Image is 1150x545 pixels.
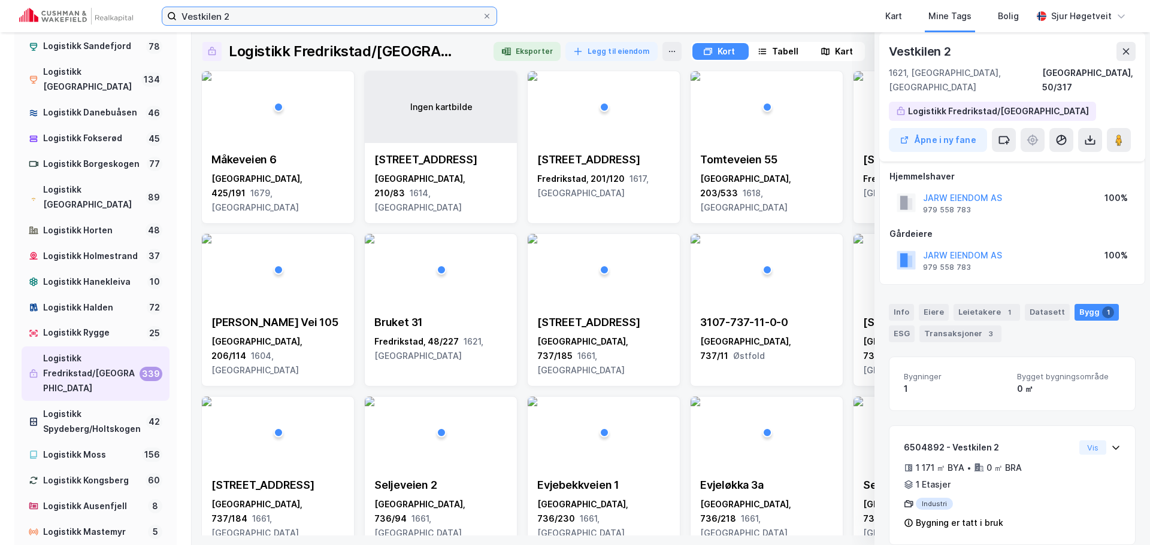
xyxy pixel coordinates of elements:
div: Kontrollprogram for chat [1090,488,1150,545]
img: 256x120 [691,397,700,406]
div: Logistikk Kongsberg [43,473,141,488]
span: 1617, [GEOGRAPHIC_DATA] [537,173,649,198]
div: [STREET_ADDRESS] [374,153,507,167]
span: Bygninger [904,372,1007,382]
button: Vis [1079,440,1106,455]
div: 1 171 ㎡ BYA [916,461,964,475]
div: 25 [147,326,162,340]
a: Logistikk [GEOGRAPHIC_DATA]89 [22,178,170,217]
div: 45 [146,132,162,146]
a: Logistikk Sandefjord78 [22,34,170,59]
div: Kart [835,44,853,59]
div: Fredrikstad, 48/227 [374,334,507,363]
div: 1 Etasjer [916,477,951,492]
div: Logistikk Fokserød [43,131,141,146]
div: [GEOGRAPHIC_DATA], 737/185 [537,334,670,377]
div: Leietakere [954,304,1020,321]
img: 256x120 [528,71,537,81]
div: 0 ㎡ [1017,382,1121,396]
div: Logistikk Danebuåsen [43,105,141,120]
div: [GEOGRAPHIC_DATA], 425/191 [211,172,344,215]
span: 1661, [GEOGRAPHIC_DATA] [537,513,625,538]
div: Logistikk Mastemyr [43,525,143,540]
a: Logistikk Hanekleiva10 [22,270,170,294]
span: 1614, [GEOGRAPHIC_DATA] [374,188,462,212]
div: [GEOGRAPHIC_DATA], 736/19 [863,497,996,540]
div: 78 [146,39,162,54]
div: 979 558 783 [923,205,971,215]
div: Sjur Høgetveit [1051,9,1112,23]
div: [PERSON_NAME] Vei 105 [211,315,344,330]
div: 134 [141,72,162,87]
img: 256x120 [365,397,374,406]
span: 1661, [GEOGRAPHIC_DATA] [863,351,951,375]
div: 1 [1003,306,1015,318]
span: 1618, [GEOGRAPHIC_DATA] [700,188,788,212]
div: 77 [147,157,162,171]
a: Logistikk Danebuåsen46 [22,101,170,125]
div: 5 [148,525,162,539]
span: 1661, [GEOGRAPHIC_DATA] [700,513,788,538]
div: [STREET_ADDRESS] [537,315,670,330]
div: 1 [1102,306,1114,318]
button: Legg til eiendom [565,42,658,61]
div: [GEOGRAPHIC_DATA], 736/94 [374,497,507,540]
div: 156 [142,447,162,462]
button: Åpne i ny fane [889,128,987,152]
div: Logistikk Ausenfjell [43,499,143,514]
span: 1661, [GEOGRAPHIC_DATA] [537,351,625,375]
div: [GEOGRAPHIC_DATA], 737/184 [211,497,344,540]
a: Logistikk Holmestrand37 [22,244,170,269]
div: Logistikk Hanekleiva [43,275,143,290]
a: Logistikk Ausenfjell8 [22,494,170,519]
div: [STREET_ADDRESS] [863,315,996,330]
div: Fredrikstad, 201/120 [537,172,670,200]
a: Logistikk Borgeskogen77 [22,152,170,176]
div: Logistikk Fredrikstad/[GEOGRAPHIC_DATA] [43,351,135,396]
img: 256x120 [854,234,863,243]
img: 256x120 [202,234,211,243]
div: 89 [146,190,162,205]
a: Logistikk Halden72 [22,296,170,320]
a: Logistikk Fokserød45 [22,126,170,151]
div: [STREET_ADDRESS] [537,153,670,167]
span: Østfold [733,351,765,361]
div: 46 [146,106,162,120]
a: Logistikk [GEOGRAPHIC_DATA]134 [22,60,170,99]
img: 256x120 [528,234,537,243]
div: Bygning er tatt i bruk [916,516,1003,530]
div: Datasett [1025,304,1070,321]
div: Transaksjoner [919,325,1001,342]
div: Info [889,304,914,321]
div: 100% [1104,191,1128,205]
div: Kort [718,44,735,59]
a: Logistikk Mastemyr5 [22,520,170,544]
div: [GEOGRAPHIC_DATA], 736/230 [537,497,670,540]
img: 256x120 [854,71,863,81]
div: [STREET_ADDRESS] [863,153,996,167]
div: Evjeløkka 3a [700,478,833,492]
div: Gårdeiere [889,227,1135,241]
img: 256x120 [202,397,211,406]
img: 256x120 [691,234,700,243]
div: Logistikk [GEOGRAPHIC_DATA] [43,182,141,212]
div: [GEOGRAPHIC_DATA], 50/317 [1042,66,1136,95]
div: 1 [904,382,1007,396]
img: 256x120 [528,397,537,406]
div: Logistikk [GEOGRAPHIC_DATA] [43,65,137,95]
a: Logistikk Horten48 [22,218,170,243]
img: 256x120 [854,397,863,406]
div: 48 [146,223,162,238]
div: Ingen kartbilde [365,71,518,143]
div: [GEOGRAPHIC_DATA], 210/83 [374,172,507,215]
div: [STREET_ADDRESS] [211,478,344,492]
div: ESG [889,325,915,342]
img: 256x120 [691,71,700,81]
span: 1658, [GEOGRAPHIC_DATA] [863,173,972,198]
span: Bygget bygningsområde [1017,372,1121,382]
div: 0 ㎡ BRA [986,461,1022,475]
div: Vestkilen 2 [889,42,954,61]
a: Logistikk Fredrikstad/[GEOGRAPHIC_DATA]339 [22,346,170,401]
div: [GEOGRAPHIC_DATA], 203/533 [700,172,833,215]
div: Bolig [998,9,1019,23]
